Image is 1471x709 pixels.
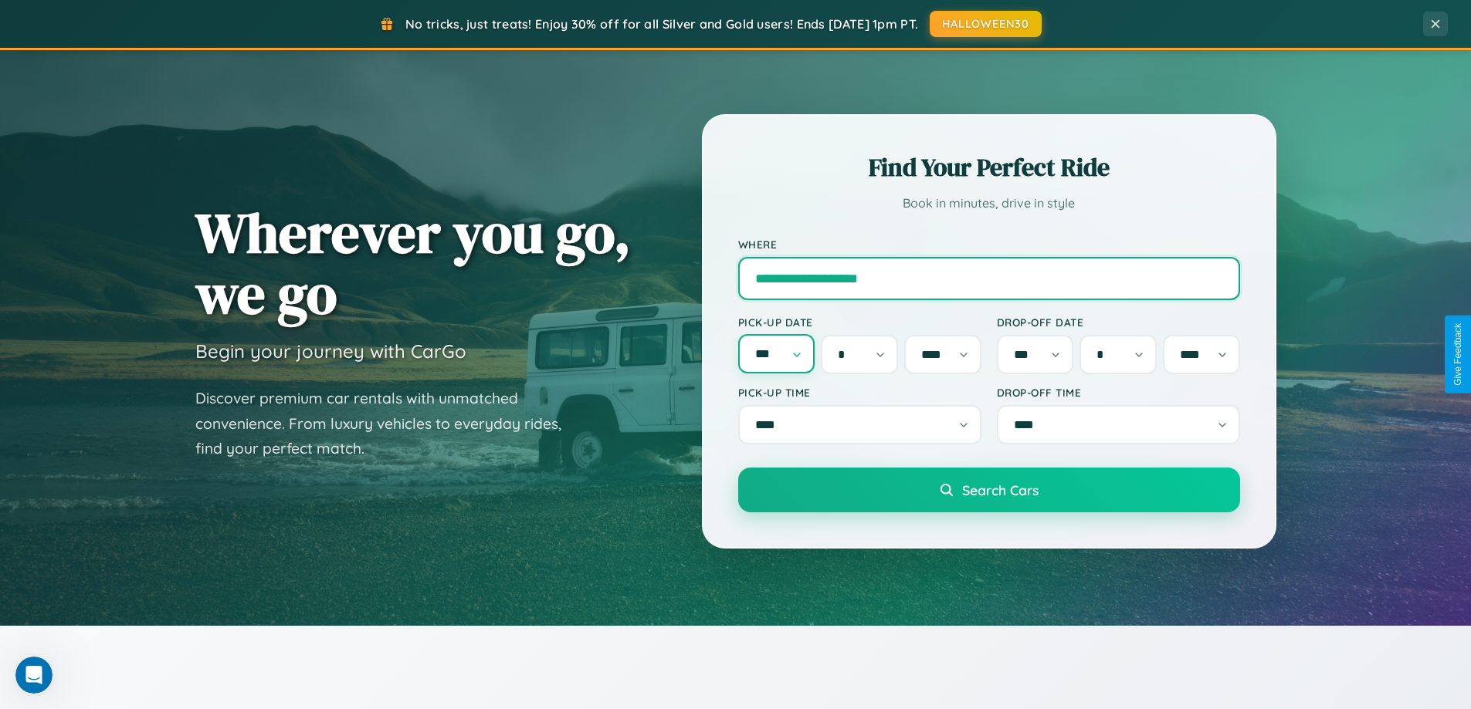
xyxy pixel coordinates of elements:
[738,386,981,399] label: Pick-up Time
[195,202,631,324] h1: Wherever you go, we go
[195,339,466,363] h3: Begin your journey with CarGo
[738,316,981,329] label: Pick-up Date
[15,657,53,694] iframe: Intercom live chat
[738,150,1240,184] h2: Find Your Perfect Ride
[997,316,1240,329] label: Drop-off Date
[405,16,918,32] span: No tricks, just treats! Enjoy 30% off for all Silver and Gold users! Ends [DATE] 1pm PT.
[738,192,1240,214] p: Book in minutes, drive in style
[738,238,1240,251] label: Where
[1452,323,1463,386] div: Give Feedback
[195,386,581,461] p: Discover premium car rentals with unmatched convenience. From luxury vehicles to everyday rides, ...
[962,481,1039,498] span: Search Cars
[738,468,1240,512] button: Search Cars
[930,11,1042,37] button: HALLOWEEN30
[997,386,1240,399] label: Drop-off Time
